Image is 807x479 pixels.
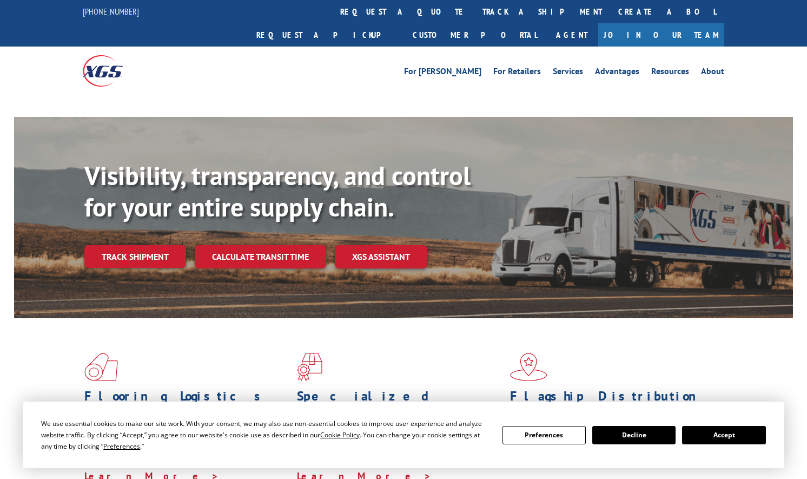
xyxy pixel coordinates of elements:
[297,390,501,421] h1: Specialized Freight Experts
[195,245,326,268] a: Calculate transit time
[84,390,289,421] h1: Flooring Logistics Solutions
[84,159,471,224] b: Visibility, transparency, and control for your entire supply chain.
[510,457,645,469] a: Learn More >
[83,6,139,17] a: [PHONE_NUMBER]
[335,245,427,268] a: XGS ASSISTANT
[592,426,676,444] button: Decline
[320,430,360,439] span: Cookie Policy
[493,67,541,79] a: For Retailers
[510,353,547,381] img: xgs-icon-flagship-distribution-model-red
[103,442,140,451] span: Preferences
[297,353,322,381] img: xgs-icon-focused-on-flooring-red
[404,67,481,79] a: For [PERSON_NAME]
[23,402,784,468] div: Cookie Consent Prompt
[510,390,715,421] h1: Flagship Distribution Model
[248,23,405,47] a: Request a pickup
[595,67,639,79] a: Advantages
[553,67,583,79] a: Services
[84,245,186,268] a: Track shipment
[502,426,586,444] button: Preferences
[545,23,598,47] a: Agent
[682,426,765,444] button: Accept
[701,67,724,79] a: About
[598,23,724,47] a: Join Our Team
[84,353,118,381] img: xgs-icon-total-supply-chain-intelligence-red
[41,418,489,452] div: We use essential cookies to make our site work. With your consent, we may also use non-essential ...
[651,67,689,79] a: Resources
[405,23,545,47] a: Customer Portal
